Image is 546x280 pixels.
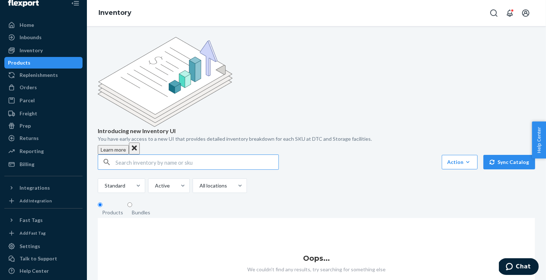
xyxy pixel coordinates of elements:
[20,71,58,79] div: Replenishments
[4,214,83,226] button: Fast Tags
[447,158,472,166] div: Action
[532,122,546,158] button: Help Center
[20,97,35,104] div: Parcel
[483,155,535,169] button: Sync Catalog
[98,254,535,262] h1: Oops...
[20,267,49,275] div: Help Center
[20,148,44,155] div: Reporting
[4,197,83,205] a: Add Integration
[154,182,155,189] input: Active
[93,3,137,24] ol: breadcrumbs
[20,34,42,41] div: Inbounds
[4,132,83,144] a: Returns
[20,161,34,168] div: Billing
[4,265,83,277] a: Help Center
[199,182,199,189] input: All locations
[20,243,40,250] div: Settings
[20,184,50,192] div: Integrations
[102,209,123,216] div: Products
[4,108,83,119] a: Freight
[98,266,535,273] p: We couldn't find any results, try searching for something else
[20,21,34,29] div: Home
[20,230,46,236] div: Add Fast Tag
[129,143,140,155] button: Close
[8,59,30,66] div: Products
[98,37,232,127] img: new-reports-banner-icon.82668bd98b6a51aee86340f2a7b77ae3.png
[20,110,37,117] div: Freight
[20,47,43,54] div: Inventory
[132,209,150,216] div: Bundles
[487,6,501,20] button: Open Search Box
[4,95,83,106] a: Parcel
[4,82,83,93] a: Orders
[4,240,83,252] a: Settings
[442,155,478,169] button: Action
[98,145,129,155] button: Learn more
[4,45,83,56] a: Inventory
[4,120,83,132] a: Prep
[503,6,517,20] button: Open notifications
[98,135,535,143] p: You have early access to a new UI that provides detailed inventory breakdown for each SKU at DTC ...
[104,182,105,189] input: Standard
[4,158,83,170] a: Billing
[115,155,278,169] input: Search inventory by name or sku
[20,198,52,204] div: Add Integration
[4,182,83,194] button: Integrations
[127,202,132,207] input: Bundles
[20,255,57,262] div: Talk to Support
[4,253,83,264] button: Talk to Support
[20,217,43,224] div: Fast Tags
[98,202,102,207] input: Products
[98,127,535,135] p: Introducing new Inventory UI
[4,32,83,43] a: Inbounds
[4,145,83,157] a: Reporting
[4,229,83,238] a: Add Fast Tag
[499,258,539,276] iframe: Opens a widget where you can chat to one of our agents
[20,122,31,129] div: Prep
[4,57,83,69] a: Products
[98,9,131,17] a: Inventory
[518,6,533,20] button: Open account menu
[4,69,83,81] a: Replenishments
[20,84,37,91] div: Orders
[20,135,39,142] div: Returns
[4,19,83,31] a: Home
